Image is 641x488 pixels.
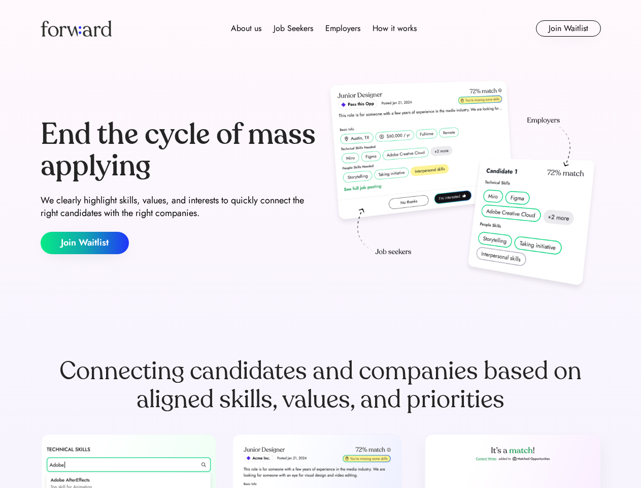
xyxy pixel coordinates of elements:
div: We clearly highlight skills, values, and interests to quickly connect the right candidates with t... [41,194,317,220]
div: Employers [325,22,360,35]
div: About us [231,22,261,35]
div: Job Seekers [274,22,313,35]
div: Connecting candidates and companies based on aligned skills, values, and priorities [41,357,601,414]
div: End the cycle of mass applying [41,119,317,181]
button: Join Waitlist [41,232,129,254]
img: Forward logo [41,20,112,37]
button: Join Waitlist [536,20,601,37]
div: How it works [373,22,417,35]
img: hero-image.png [325,77,601,296]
